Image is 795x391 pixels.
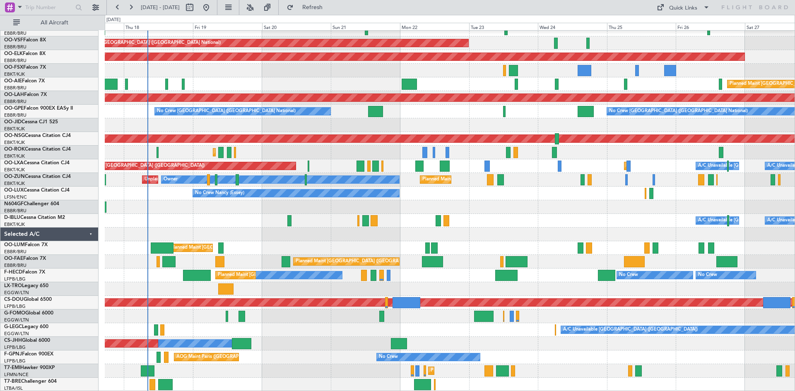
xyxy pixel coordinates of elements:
span: All Aircraft [22,20,87,26]
a: LFMN/NCE [4,372,29,378]
a: CS-JHHGlobal 6000 [4,338,50,343]
div: No Crew [GEOGRAPHIC_DATA] ([GEOGRAPHIC_DATA] National) [157,105,296,118]
span: OO-LUM [4,242,25,247]
div: No Crew Nancy (Essey) [195,187,244,199]
div: Unplanned Maint [GEOGRAPHIC_DATA]-[GEOGRAPHIC_DATA] [145,173,278,186]
span: OO-GPE [4,106,24,111]
a: LFPB/LBG [4,344,26,350]
span: OO-VSF [4,38,23,43]
a: D-IBLUCessna Citation M2 [4,215,65,220]
span: OO-JID [4,120,22,125]
a: EBBR/BRU [4,112,26,118]
a: EBKT/KJK [4,167,25,173]
a: F-HECDFalcon 7X [4,270,45,275]
a: LFPB/LBG [4,276,26,282]
a: G-FOMOGlobal 6000 [4,311,53,316]
a: OO-JIDCessna CJ1 525 [4,120,58,125]
div: Thu 25 [607,23,676,30]
span: G-FOMO [4,311,25,316]
a: EBKT/KJK [4,153,25,159]
a: EBBR/BRU [4,249,26,255]
div: A/C Unavailable [GEOGRAPHIC_DATA] ([GEOGRAPHIC_DATA]) [563,324,698,336]
a: OO-ROKCessna Citation CJ4 [4,147,71,152]
div: Fri 26 [676,23,745,30]
a: LFSN/ENC [4,194,27,200]
a: EBBR/BRU [4,44,26,50]
div: Fri 19 [193,23,262,30]
span: N604GF [4,201,24,206]
div: [DATE] [106,17,120,24]
span: T7-EMI [4,365,20,370]
span: OO-ZUN [4,174,25,179]
div: No Crew [698,269,717,281]
div: Planned Maint Kortrijk-[GEOGRAPHIC_DATA] [422,173,519,186]
a: EBBR/BRU [4,98,26,105]
span: CS-JHH [4,338,22,343]
span: T7-BRE [4,379,21,384]
a: T7-EMIHawker 900XP [4,365,55,370]
div: Planned Maint Kortrijk-[GEOGRAPHIC_DATA] [215,146,312,158]
a: EBKT/KJK [4,139,25,146]
div: Quick Links [669,4,697,12]
a: F-GPNJFalcon 900EX [4,352,53,357]
div: Mon 22 [400,23,469,30]
span: OO-AIE [4,79,22,84]
span: OO-LUX [4,188,24,193]
span: OO-LXA [4,161,24,166]
a: EGGW/LTN [4,290,29,296]
span: G-LEGC [4,324,22,329]
a: EBBR/BRU [4,58,26,64]
div: Planned Maint [GEOGRAPHIC_DATA] ([GEOGRAPHIC_DATA]) [218,269,348,281]
div: AOG Maint Paris ([GEOGRAPHIC_DATA]) [176,351,263,363]
a: EBBR/BRU [4,30,26,36]
div: No Crew [619,269,638,281]
input: Trip Number [25,1,73,14]
div: Wed 24 [538,23,607,30]
a: OO-ELKFalcon 8X [4,51,46,56]
span: LX-TRO [4,283,22,288]
a: LX-TROLegacy 650 [4,283,48,288]
a: OO-LUMFalcon 7X [4,242,48,247]
span: OO-ROK [4,147,25,152]
a: EBKT/KJK [4,126,25,132]
a: EBKT/KJK [4,221,25,228]
span: CS-DOU [4,297,24,302]
a: EBBR/BRU [4,85,26,91]
div: Sun 21 [331,23,400,30]
a: EBBR/BRU [4,208,26,214]
a: OO-FSXFalcon 7X [4,65,46,70]
div: Planned Maint [GEOGRAPHIC_DATA] ([GEOGRAPHIC_DATA] National) [296,255,446,268]
a: EGGW/LTN [4,331,29,337]
span: OO-ELK [4,51,23,56]
span: F-GPNJ [4,352,22,357]
a: OO-LAHFalcon 7X [4,92,47,97]
span: OO-FAE [4,256,23,261]
a: T7-BREChallenger 604 [4,379,57,384]
a: CS-DOUGlobal 6500 [4,297,52,302]
span: [DATE] - [DATE] [141,4,180,11]
a: OO-ZUNCessna Citation CJ4 [4,174,71,179]
button: Refresh [283,1,332,14]
span: OO-FSX [4,65,23,70]
a: EBKT/KJK [4,180,25,187]
a: OO-NSGCessna Citation CJ4 [4,133,71,138]
a: G-LEGCLegacy 600 [4,324,48,329]
span: D-IBLU [4,215,20,220]
a: OO-FAEFalcon 7X [4,256,46,261]
div: AOG Maint [GEOGRAPHIC_DATA] ([GEOGRAPHIC_DATA] National) [77,37,221,49]
a: LFPB/LBG [4,358,26,364]
a: OO-GPEFalcon 900EX EASy II [4,106,73,111]
a: OO-LXACessna Citation CJ4 [4,161,70,166]
a: EBBR/BRU [4,262,26,269]
div: Sat 20 [262,23,331,30]
span: F-HECD [4,270,22,275]
div: Owner [164,173,178,186]
a: OO-LUXCessna Citation CJ4 [4,188,70,193]
a: LFPB/LBG [4,303,26,309]
span: Refresh [295,5,330,10]
div: Planned Maint [GEOGRAPHIC_DATA] [431,365,510,377]
button: Quick Links [653,1,714,14]
span: OO-NSG [4,133,25,138]
a: N604GFChallenger 604 [4,201,59,206]
a: OO-AIEFalcon 7X [4,79,45,84]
